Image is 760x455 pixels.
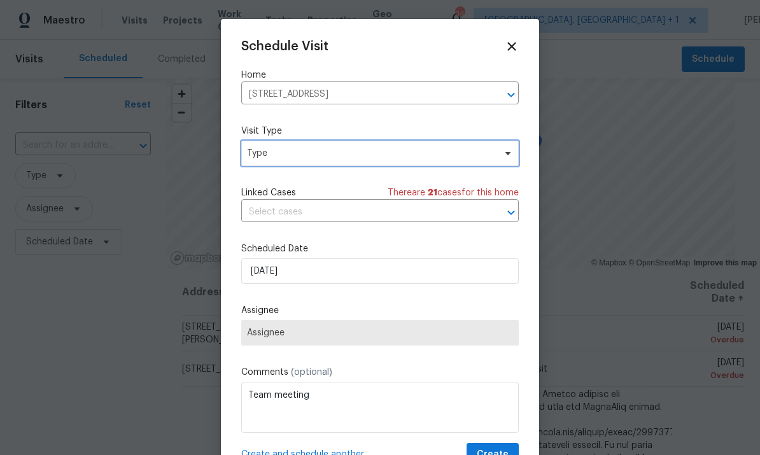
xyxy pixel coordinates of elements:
[241,242,519,255] label: Scheduled Date
[241,85,483,104] input: Enter in an address
[241,382,519,433] textarea: Team meeting
[241,202,483,222] input: Select cases
[241,69,519,81] label: Home
[241,258,519,284] input: M/D/YYYY
[241,366,519,379] label: Comments
[428,188,437,197] span: 21
[291,368,332,377] span: (optional)
[502,86,520,104] button: Open
[241,125,519,137] label: Visit Type
[247,328,513,338] span: Assignee
[241,186,296,199] span: Linked Cases
[241,40,328,53] span: Schedule Visit
[388,186,519,199] span: There are case s for this home
[241,304,519,317] label: Assignee
[505,39,519,53] span: Close
[247,147,495,160] span: Type
[502,204,520,221] button: Open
